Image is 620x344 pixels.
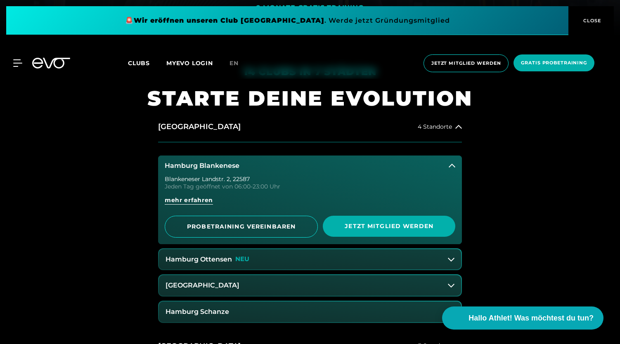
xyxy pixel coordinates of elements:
[128,59,166,67] a: Clubs
[159,275,461,296] button: [GEOGRAPHIC_DATA]
[147,85,473,112] h1: STARTE DEINE EVOLUTION
[158,112,462,142] button: [GEOGRAPHIC_DATA]4 Standorte
[521,59,587,66] span: Gratis Probetraining
[165,184,455,189] div: Jeden Tag geöffnet von 06:00-23:00 Uhr
[469,313,594,324] span: Hallo Athlet! Was möchtest du tun?
[185,222,298,231] span: PROBETRAINING VEREINBAREN
[165,176,455,182] div: Blankeneser Landstr. 2 , 22587
[159,302,461,322] button: Hamburg Schanze
[158,122,241,132] h2: [GEOGRAPHIC_DATA]
[431,60,501,67] span: Jetzt Mitglied werden
[343,222,435,231] span: Jetzt Mitglied werden
[165,196,455,211] a: mehr erfahren
[165,162,239,170] h3: Hamburg Blankenese
[158,156,462,176] button: Hamburg Blankenese
[230,59,248,68] a: en
[165,196,213,205] span: mehr erfahren
[166,308,229,316] h3: Hamburg Schanze
[581,17,601,24] span: CLOSE
[235,256,249,263] p: NEU
[128,59,150,67] span: Clubs
[166,282,239,289] h3: [GEOGRAPHIC_DATA]
[165,216,318,238] a: PROBETRAINING VEREINBAREN
[418,124,452,130] span: 4 Standorte
[166,256,232,263] h3: Hamburg Ottensen
[323,216,455,238] a: Jetzt Mitglied werden
[442,306,603,330] button: Hallo Athlet! Was möchtest du tun?
[568,6,614,35] button: CLOSE
[421,54,511,72] a: Jetzt Mitglied werden
[159,249,461,270] button: Hamburg OttensenNEU
[166,59,213,67] a: MYEVO LOGIN
[511,54,597,72] a: Gratis Probetraining
[230,59,239,67] span: en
